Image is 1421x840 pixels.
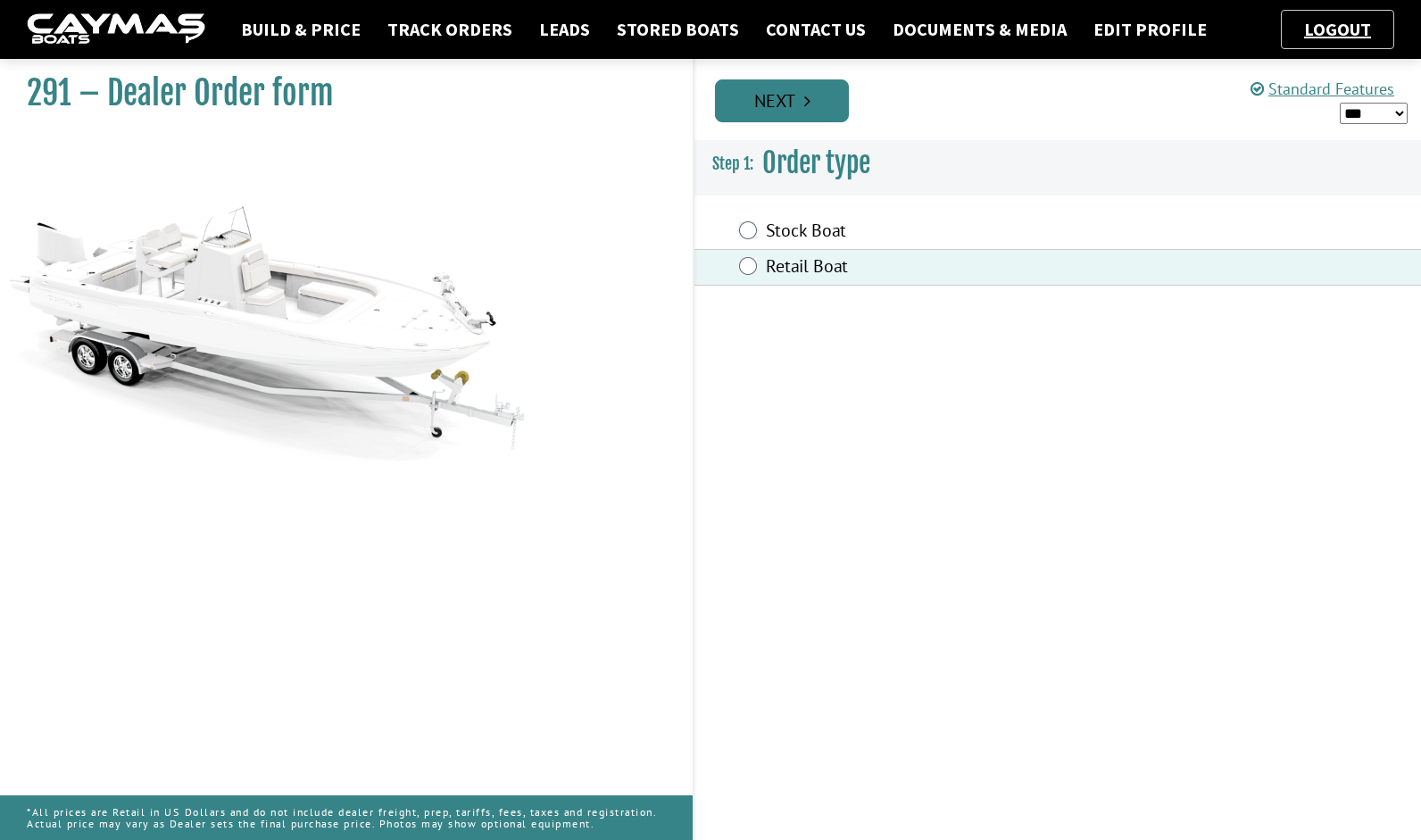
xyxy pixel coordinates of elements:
p: *All prices are Retail in US Dollars and do not include dealer freight, prep, tariffs, fees, taxe... [27,797,666,838]
a: Contact Us [757,18,875,41]
label: Retail Boat [766,255,1159,281]
a: Documents & Media [884,18,1076,41]
h3: Order type [694,130,1421,196]
a: Next [715,79,849,122]
a: Logout [1295,18,1380,40]
ul: Pagination [710,77,1421,122]
a: Track Orders [378,18,521,41]
a: Stored Boats [608,18,748,41]
h1: 291 – Dealer Order form [27,73,648,113]
label: Stock Boat [766,220,1159,245]
a: Edit Profile [1084,18,1216,41]
a: Leads [530,18,599,41]
a: Build & Price [232,18,370,41]
img: caymas-dealer-connect-2ed40d3bc7270c1d8d7ffb4b79bf05adc795679939227970def78ec6f6c03838.gif [27,13,205,46]
a: Standard Features [1251,79,1394,99]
